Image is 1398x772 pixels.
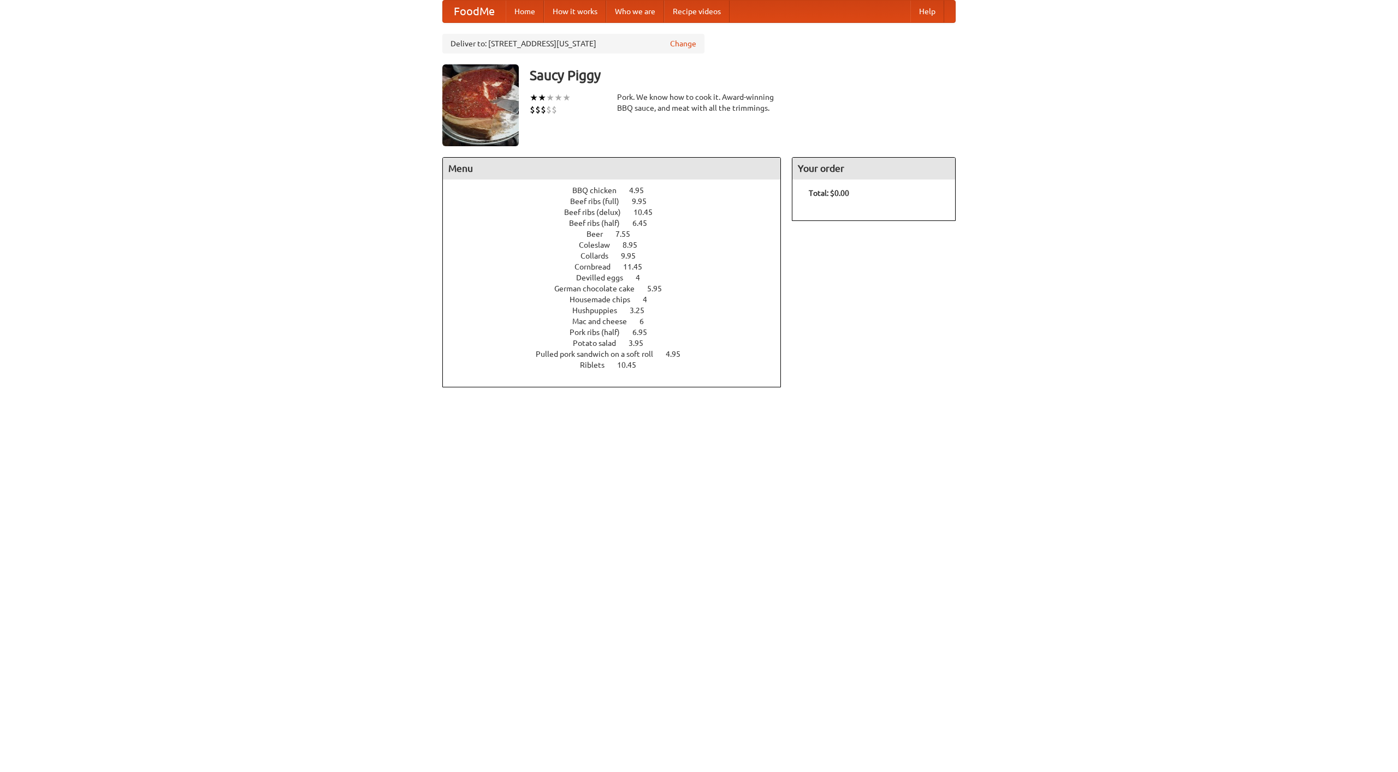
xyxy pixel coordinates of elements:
img: angular.jpg [442,64,519,146]
li: ★ [530,92,538,104]
span: 6.95 [632,328,658,337]
a: Pork ribs (half) 6.95 [570,328,667,337]
span: Beef ribs (delux) [564,208,632,217]
span: 9.95 [621,252,647,260]
span: Cornbread [574,262,621,271]
li: $ [535,104,541,116]
a: Devilled eggs 4 [576,273,660,282]
a: Beef ribs (half) 6.45 [569,219,667,228]
li: $ [541,104,546,116]
span: 11.45 [623,262,653,271]
a: Hushpuppies 3.25 [572,306,665,315]
h4: Your order [792,158,955,179]
span: 5.95 [647,284,673,293]
a: FoodMe [443,1,506,22]
a: Home [506,1,544,22]
span: Mac and cheese [572,317,638,326]
a: Pulled pork sandwich on a soft roll 4.95 [536,350,701,358]
div: Deliver to: [STREET_ADDRESS][US_STATE] [442,34,704,53]
span: Pulled pork sandwich on a soft roll [536,350,664,358]
span: 6 [639,317,655,326]
a: Collards 9.95 [580,252,656,260]
span: 4 [636,273,651,282]
span: Beef ribs (half) [569,219,631,228]
a: Beef ribs (full) 9.95 [570,197,667,206]
a: Help [910,1,944,22]
h3: Saucy Piggy [530,64,956,86]
li: ★ [546,92,554,104]
a: BBQ chicken 4.95 [572,186,664,195]
a: Coleslaw 8.95 [579,241,657,249]
span: 6.45 [632,219,658,228]
span: Collards [580,252,619,260]
span: BBQ chicken [572,186,627,195]
span: 4 [643,295,658,304]
span: Beer [587,230,614,238]
span: Potato salad [573,339,627,348]
span: 7.55 [615,230,641,238]
a: How it works [544,1,606,22]
span: Riblets [580,361,615,369]
b: Total: $0.00 [809,189,849,198]
span: German chocolate cake [554,284,645,293]
span: Coleslaw [579,241,621,249]
span: Hushpuppies [572,306,628,315]
a: German chocolate cake 5.95 [554,284,682,293]
li: ★ [562,92,571,104]
h4: Menu [443,158,780,179]
a: Riblets 10.45 [580,361,656,369]
span: 3.25 [630,306,655,315]
li: $ [530,104,535,116]
li: ★ [538,92,546,104]
span: Devilled eggs [576,273,634,282]
span: 9.95 [632,197,657,206]
span: 4.95 [666,350,691,358]
span: 10.45 [633,208,664,217]
a: Mac and cheese 6 [572,317,664,326]
span: 8.95 [623,241,648,249]
span: 4.95 [629,186,655,195]
span: 10.45 [617,361,647,369]
span: Pork ribs (half) [570,328,631,337]
span: Beef ribs (full) [570,197,630,206]
span: Housemade chips [570,295,641,304]
a: Beef ribs (delux) 10.45 [564,208,673,217]
a: Who we are [606,1,664,22]
span: 3.95 [629,339,654,348]
a: Beer 7.55 [587,230,650,238]
a: Cornbread 11.45 [574,262,662,271]
li: $ [552,104,557,116]
a: Potato salad 3.95 [573,339,664,348]
a: Housemade chips 4 [570,295,667,304]
div: Pork. We know how to cook it. Award-winning BBQ sauce, and meat with all the trimmings. [617,92,781,113]
a: Change [670,38,696,49]
a: Recipe videos [664,1,730,22]
li: $ [546,104,552,116]
li: ★ [554,92,562,104]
